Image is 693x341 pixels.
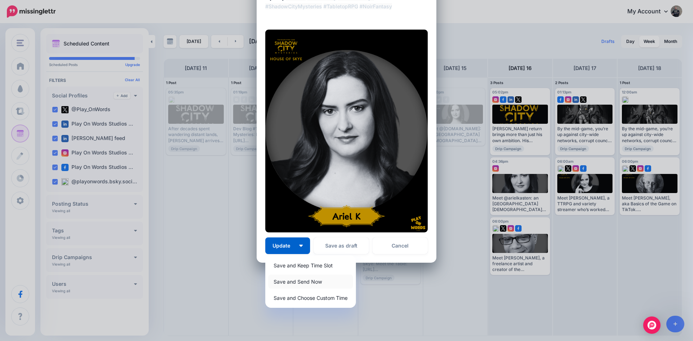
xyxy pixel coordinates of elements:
span: Update [273,243,296,248]
a: Save and Keep Time Slot [268,258,353,272]
img: arrow-down-white.png [299,245,303,247]
button: Save as draft [314,237,369,254]
div: Update [265,255,356,308]
button: Update [265,237,310,254]
a: Save and Send Now [268,275,353,289]
a: Cancel [372,237,428,254]
img: V8QP82C5ZC58XEF94WY1QJVOIWD4EKOD.png [265,30,428,233]
a: Save and Choose Custom Time [268,291,353,305]
div: Open Intercom Messenger [643,316,661,334]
